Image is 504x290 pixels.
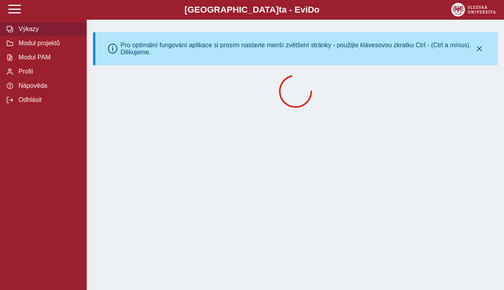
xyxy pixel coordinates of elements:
span: t [279,5,281,15]
b: [GEOGRAPHIC_DATA] a - Evi [24,5,480,15]
span: Nápověda [16,82,80,89]
span: o [314,5,320,15]
span: Modul projektů [16,40,80,47]
div: Pro optimální fungování aplikace si prosím nastavte menší zvětšení stránky - použijte klávesovou ... [121,42,473,56]
span: Výkazy [16,26,80,33]
span: D [308,5,314,15]
span: Modul PAM [16,54,80,61]
span: Odhlásit [16,96,80,103]
span: Profil [16,68,80,75]
img: logo_web_su.png [451,3,496,17]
